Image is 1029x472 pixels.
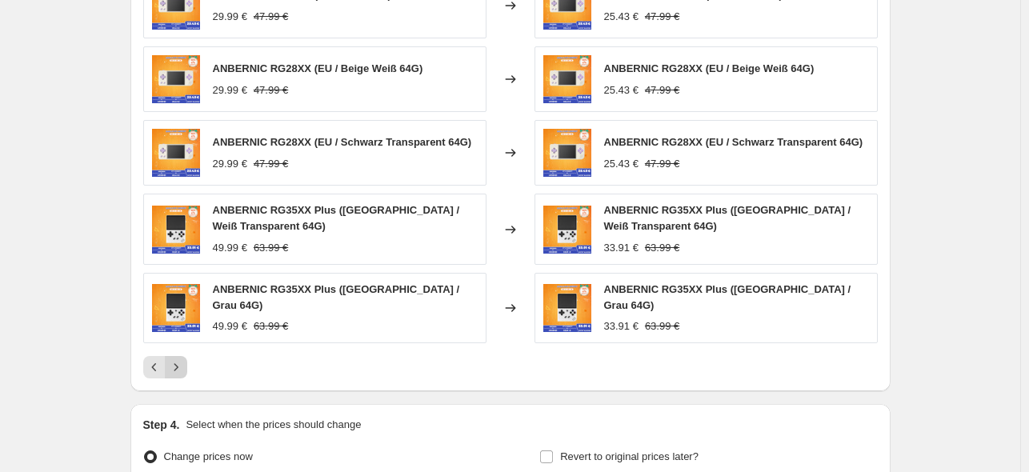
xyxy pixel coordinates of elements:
[543,129,591,177] img: 28xx_8285ce14-d1b5-4aa4-9f1e-62ecbb8c7b6a_80x.jpg
[152,55,200,103] img: 28xx_8285ce14-d1b5-4aa4-9f1e-62ecbb8c7b6a_80x.jpg
[254,9,288,25] strike: 47.99 €
[213,62,423,74] span: ANBERNIC RG28XX (EU / Beige Weiß 64G)
[213,9,247,25] div: 29.99 €
[254,156,288,172] strike: 47.99 €
[213,240,247,256] div: 49.99 €
[604,283,851,311] span: ANBERNIC RG35XX Plus ([GEOGRAPHIC_DATA] / Grau 64G)
[254,82,288,98] strike: 47.99 €
[213,136,472,148] span: ANBERNIC RG28XX (EU / Schwarz Transparent 64G)
[152,206,200,254] img: 35xxplus_10462e32-b5fe-49a9-84cd-2597f042f9bb_80x.jpg
[213,283,460,311] span: ANBERNIC RG35XX Plus ([GEOGRAPHIC_DATA] / Grau 64G)
[560,450,699,462] span: Revert to original prices later?
[645,82,679,98] strike: 47.99 €
[143,356,166,378] button: Previous
[254,318,288,334] strike: 63.99 €
[645,156,679,172] strike: 47.99 €
[604,156,639,172] div: 25.43 €
[604,204,851,232] span: ANBERNIC RG35XX Plus ([GEOGRAPHIC_DATA] / Weiß Transparent 64G)
[213,318,247,334] div: 49.99 €
[543,55,591,103] img: 28xx_8285ce14-d1b5-4aa4-9f1e-62ecbb8c7b6a_80x.jpg
[645,9,679,25] strike: 47.99 €
[254,240,288,256] strike: 63.99 €
[152,129,200,177] img: 28xx_8285ce14-d1b5-4aa4-9f1e-62ecbb8c7b6a_80x.jpg
[165,356,187,378] button: Next
[213,204,460,232] span: ANBERNIC RG35XX Plus ([GEOGRAPHIC_DATA] / Weiß Transparent 64G)
[604,240,639,256] div: 33.91 €
[186,417,361,433] p: Select when the prices should change
[543,206,591,254] img: 35xxplus_10462e32-b5fe-49a9-84cd-2597f042f9bb_80x.jpg
[164,450,253,462] span: Change prices now
[645,240,679,256] strike: 63.99 €
[604,136,863,148] span: ANBERNIC RG28XX (EU / Schwarz Transparent 64G)
[143,356,187,378] nav: Pagination
[543,284,591,332] img: 35xxplus_10462e32-b5fe-49a9-84cd-2597f042f9bb_80x.jpg
[152,284,200,332] img: 35xxplus_10462e32-b5fe-49a9-84cd-2597f042f9bb_80x.jpg
[213,156,247,172] div: 29.99 €
[604,82,639,98] div: 25.43 €
[213,82,247,98] div: 29.99 €
[604,9,639,25] div: 25.43 €
[604,62,815,74] span: ANBERNIC RG28XX (EU / Beige Weiß 64G)
[604,318,639,334] div: 33.91 €
[645,318,679,334] strike: 63.99 €
[143,417,180,433] h2: Step 4.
